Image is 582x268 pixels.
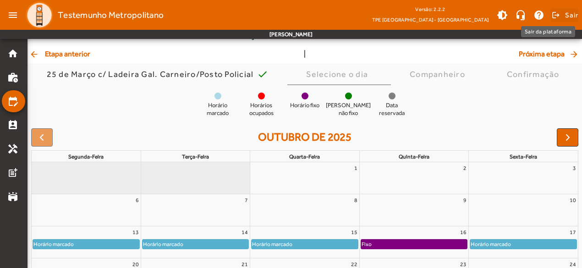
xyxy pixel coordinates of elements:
mat-icon: stadium [7,191,18,202]
td: 3 de outubro de 2025 [469,162,578,194]
div: Horário marcado [470,240,511,249]
td: 8 de outubro de 2025 [250,194,359,226]
div: Horário marcado [143,240,184,249]
div: Versão: 2.2.2 [372,4,489,15]
span: [PERSON_NAME] não fixo [326,102,371,117]
button: Sair [550,8,578,22]
div: 25 de Março c/ Ladeira Gal. Carneiro/Posto Policial [47,70,258,79]
a: 7 de outubro de 2025 [243,194,250,206]
span: Horário marcado [199,102,236,117]
div: Confirmação [507,70,563,79]
div: Horário marcado [252,240,293,249]
mat-icon: work_history [7,72,18,83]
td: 10 de outubro de 2025 [469,194,578,226]
a: 10 de outubro de 2025 [568,194,578,206]
td: 1 de outubro de 2025 [250,162,359,194]
span: TPE [GEOGRAPHIC_DATA] - [GEOGRAPHIC_DATA] [372,15,489,24]
td: 2 de outubro de 2025 [359,162,468,194]
a: 2 de outubro de 2025 [461,162,468,174]
mat-icon: edit_calendar [7,96,18,107]
td: 9 de outubro de 2025 [359,194,468,226]
span: Sair [565,8,578,22]
td: 16 de outubro de 2025 [359,226,468,258]
a: terça-feira [180,152,211,162]
a: 13 de outubro de 2025 [131,226,141,238]
a: 9 de outubro de 2025 [461,194,468,206]
a: 17 de outubro de 2025 [568,226,578,238]
div: Horário marcado [33,240,74,249]
a: segunda-feira [66,152,105,162]
a: sexta-feira [508,152,539,162]
a: Testemunho Metropolitano [22,1,164,29]
mat-icon: menu [4,6,22,24]
td: 15 de outubro de 2025 [250,226,359,258]
td: 7 de outubro de 2025 [141,194,250,226]
span: Horários ocupados [243,102,280,117]
td: 14 de outubro de 2025 [141,226,250,258]
mat-icon: arrow_forward [569,49,580,59]
a: 14 de outubro de 2025 [240,226,250,238]
a: quinta-feira [397,152,431,162]
h2: outubro de 2025 [258,131,351,144]
a: 8 de outubro de 2025 [352,194,359,206]
a: 1 de outubro de 2025 [352,162,359,174]
td: 6 de outubro de 2025 [32,194,141,226]
img: Logo TPE [26,1,53,29]
td: 17 de outubro de 2025 [469,226,578,258]
span: Próxima etapa [519,49,580,60]
mat-icon: check [257,69,268,80]
span: Data reservada [373,102,410,117]
a: 16 de outubro de 2025 [458,226,468,238]
mat-icon: arrow_back [29,49,40,59]
td: 13 de outubro de 2025 [32,226,141,258]
span: Testemunho Metropolitano [58,8,164,22]
div: Selecione o dia [306,70,372,79]
mat-icon: handyman [7,143,18,154]
span: Horário fixo [290,102,319,109]
a: 3 de outubro de 2025 [571,162,578,174]
div: Fixo [361,240,372,249]
span: | [304,49,306,60]
span: Etapa anterior [29,49,90,60]
a: 15 de outubro de 2025 [349,226,359,238]
mat-icon: perm_contact_calendar [7,120,18,131]
div: Companheiro [410,70,469,79]
div: Sair da plataforma [521,26,575,37]
mat-icon: post_add [7,167,18,178]
a: 6 de outubro de 2025 [134,194,141,206]
a: quarta-feira [287,152,322,162]
mat-icon: home [7,48,18,59]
